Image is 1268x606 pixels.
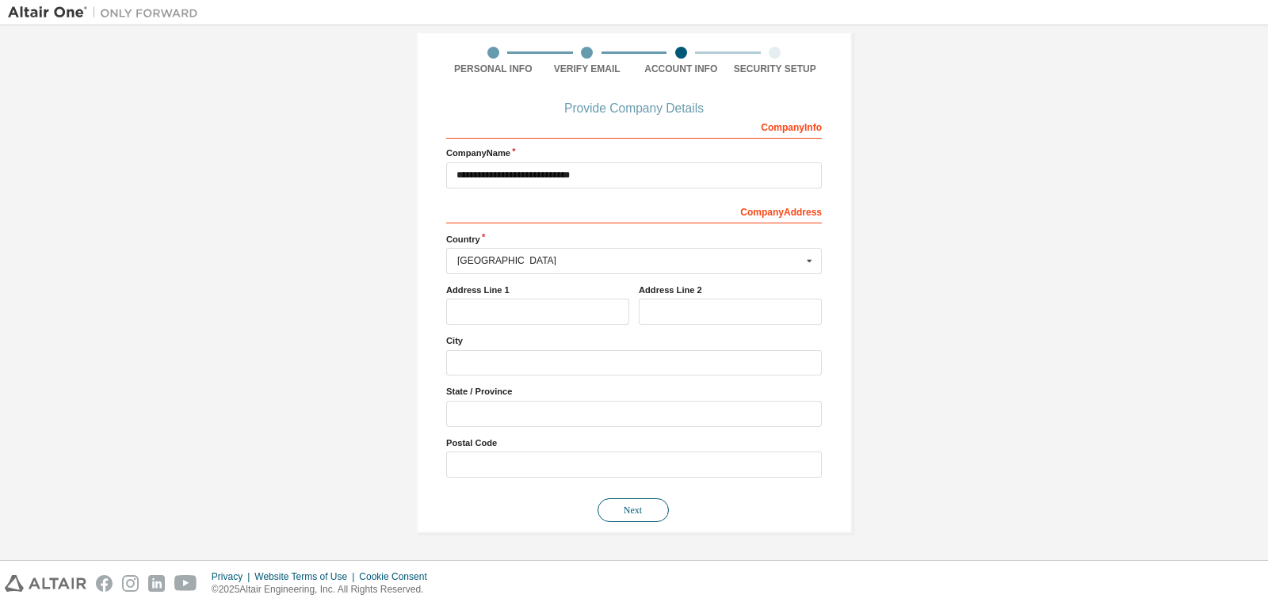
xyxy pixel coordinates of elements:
div: Company Address [446,198,822,223]
img: youtube.svg [174,575,197,592]
label: Country [446,233,822,246]
div: Privacy [212,570,254,583]
img: Altair One [8,5,206,21]
div: Company Info [446,113,822,139]
label: Company Name [446,147,822,159]
img: linkedin.svg [148,575,165,592]
div: Website Terms of Use [254,570,359,583]
div: Security Setup [728,63,823,75]
img: altair_logo.svg [5,575,86,592]
div: Provide Company Details [446,104,822,113]
div: Cookie Consent [359,570,436,583]
img: facebook.svg [96,575,113,592]
label: Address Line 2 [639,284,822,296]
img: instagram.svg [122,575,139,592]
p: © 2025 Altair Engineering, Inc. All Rights Reserved. [212,583,437,596]
label: Address Line 1 [446,284,629,296]
label: City [446,334,822,347]
div: [GEOGRAPHIC_DATA] [457,256,802,265]
div: Verify Email [540,63,635,75]
div: Personal Info [446,63,540,75]
label: State / Province [446,385,822,398]
label: Postal Code [446,436,822,449]
button: Next [598,498,669,522]
div: Account Info [634,63,728,75]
